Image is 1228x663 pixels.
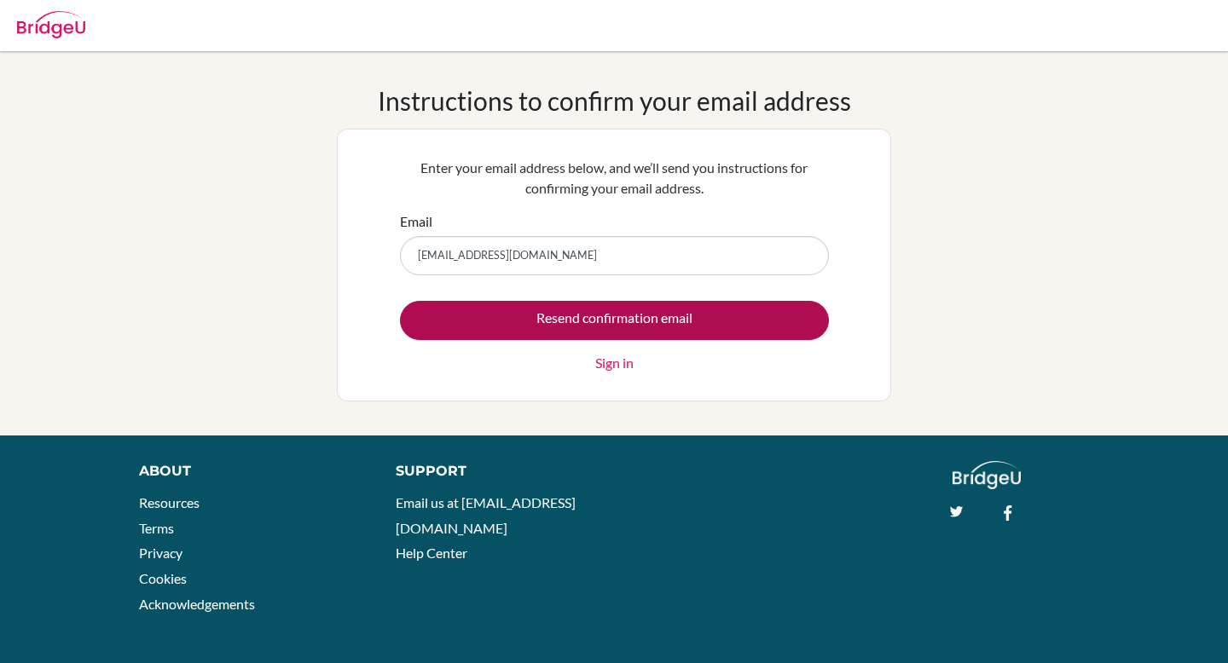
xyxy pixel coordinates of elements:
a: Resources [139,494,200,510]
p: Enter your email address below, and we’ll send you instructions for confirming your email address. [400,158,829,199]
img: logo_white@2x-f4f0deed5e89b7ecb1c2cc34c3e3d731f90f0f143d5ea2071677605dd97b5244.png [953,461,1022,489]
div: Support [396,461,597,481]
div: About [139,461,357,481]
a: Cookies [139,570,187,586]
a: Help Center [396,545,467,561]
a: Sign in [595,353,634,373]
h1: Instructions to confirm your email address [378,85,851,116]
a: Privacy [139,545,182,561]
img: Bridge-U [17,11,85,38]
a: Email us at [EMAIL_ADDRESS][DOMAIN_NAME] [396,494,576,536]
a: Terms [139,520,174,536]
a: Acknowledgements [139,596,255,612]
label: Email [400,211,432,232]
input: Resend confirmation email [400,301,829,340]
